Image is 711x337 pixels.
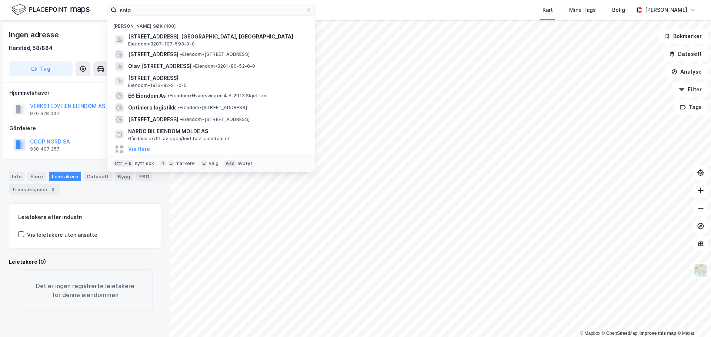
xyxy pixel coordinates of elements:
[117,4,306,16] input: Søk på adresse, matrikkel, gårdeiere, leietakere eller personer
[12,3,90,16] img: logo.f888ab2527a4732fd821a326f86c7f29.svg
[107,17,315,31] div: [PERSON_NAME] søk (100)
[9,184,60,195] div: Transaksjoner
[167,93,266,99] span: Eiendom • Hvamsvingen 4 A, 2013 Skjetten
[18,269,153,311] div: Det er ingen registrerte leietakere for denne eiendommen
[580,331,600,336] a: Mapbox
[9,172,24,181] div: Info
[128,103,176,112] span: Optimera logistikk
[9,88,161,97] div: Hjemmelshaver
[180,117,250,122] span: Eiendom • [STREET_ADDRESS]
[167,93,170,98] span: •
[237,161,253,166] div: avbryt
[612,6,625,14] div: Bolig
[543,6,553,14] div: Kart
[128,32,306,41] span: [STREET_ADDRESS], [GEOGRAPHIC_DATA], [GEOGRAPHIC_DATA]
[602,331,638,336] a: OpenStreetMap
[9,61,73,76] button: Tag
[658,29,708,44] button: Bokmerker
[128,91,166,100] span: E6 Eiendom As
[84,172,112,181] div: Datasett
[672,82,708,97] button: Filter
[30,146,60,152] div: 938 497 257
[49,186,57,193] div: 2
[224,160,236,167] div: esc
[27,230,97,239] div: Vis leietakere uten ansatte
[663,47,708,61] button: Datasett
[180,51,250,57] span: Eiendom • [STREET_ADDRESS]
[115,172,133,181] div: Bygg
[128,62,191,71] span: Olav [STREET_ADDRESS]
[27,172,46,181] div: Eiere
[694,263,708,277] img: Z
[30,111,60,117] div: 976 628 047
[209,161,219,166] div: velg
[9,29,60,41] div: Ingen adresse
[674,301,711,337] div: Kontrollprogram for chat
[9,44,53,53] div: Harstad, 58/884
[49,172,81,181] div: Leietakere
[180,117,182,122] span: •
[193,63,195,69] span: •
[136,172,152,181] div: ESG
[135,161,154,166] div: nytt søk
[128,50,178,59] span: [STREET_ADDRESS]
[128,127,306,136] span: NARDO BIL EIENDOM MOLDE AS
[665,64,708,79] button: Analyse
[128,115,178,124] span: [STREET_ADDRESS]
[128,136,230,142] span: Gårdeiere • Utl. av egen/leid fast eiendom el.
[640,331,676,336] a: Improve this map
[128,145,150,154] button: Vis flere
[193,63,256,69] span: Eiendom • 3201-80-52-0-0
[569,6,596,14] div: Mine Tags
[176,161,195,166] div: markere
[645,6,687,14] div: [PERSON_NAME]
[113,160,133,167] div: Ctrl + k
[9,257,161,266] div: Leietakere (0)
[18,213,152,222] div: Leietakere etter industri
[674,100,708,115] button: Tags
[128,41,195,47] span: Eiendom • 3207-107-593-0-0
[674,301,711,337] iframe: Chat Widget
[128,74,306,82] span: [STREET_ADDRESS]
[177,105,180,110] span: •
[177,105,247,111] span: Eiendom • [STREET_ADDRESS]
[180,51,182,57] span: •
[9,124,161,133] div: Gårdeiere
[128,82,187,88] span: Eiendom • 1813-82-21-0-0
